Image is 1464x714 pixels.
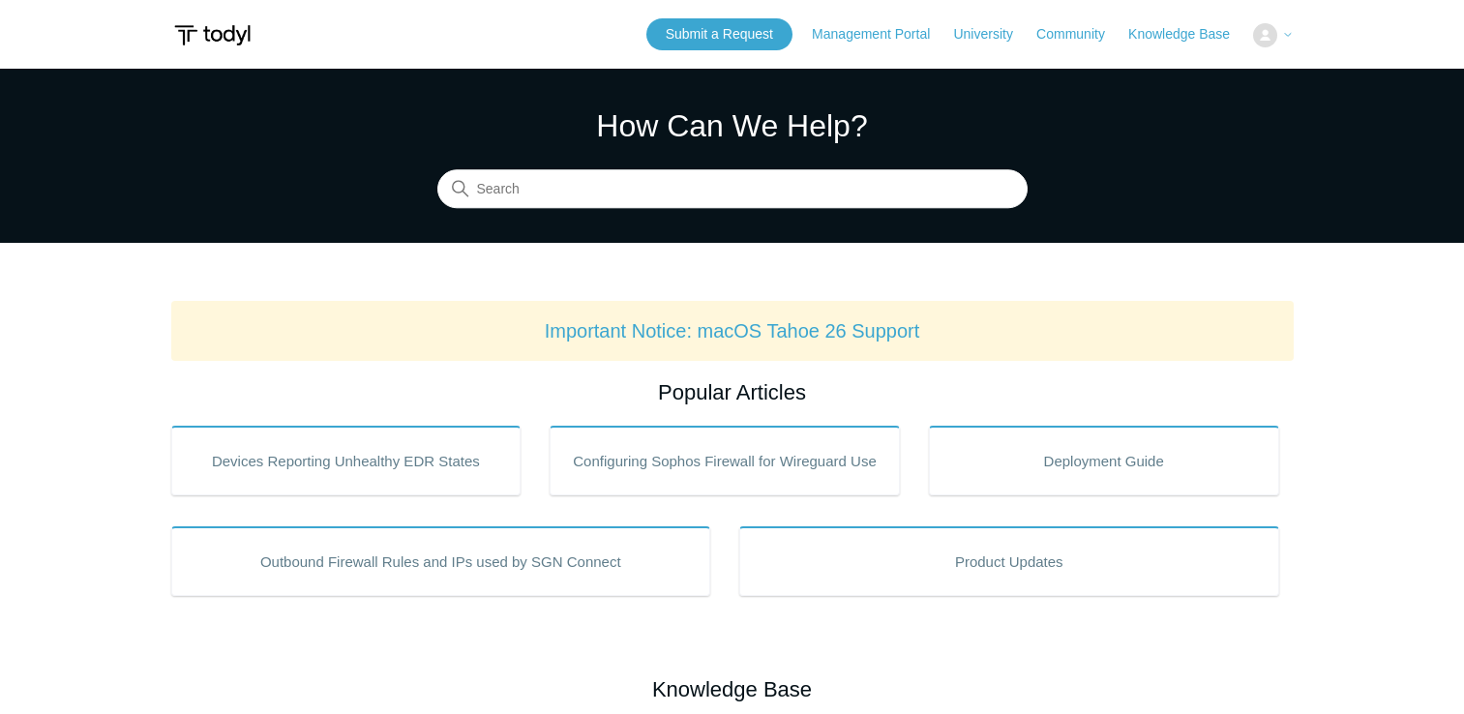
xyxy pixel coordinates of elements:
a: University [953,24,1031,45]
h2: Knowledge Base [171,673,1294,705]
img: Todyl Support Center Help Center home page [171,17,254,53]
a: Submit a Request [646,18,792,50]
a: Management Portal [812,24,949,45]
a: Deployment Guide [929,426,1279,495]
h2: Popular Articles [171,376,1294,408]
input: Search [437,170,1028,209]
a: Knowledge Base [1128,24,1249,45]
a: Devices Reporting Unhealthy EDR States [171,426,522,495]
a: Outbound Firewall Rules and IPs used by SGN Connect [171,526,711,596]
a: Community [1036,24,1124,45]
a: Important Notice: macOS Tahoe 26 Support [545,320,920,342]
h1: How Can We Help? [437,103,1028,149]
a: Configuring Sophos Firewall for Wireguard Use [550,426,900,495]
a: Product Updates [739,526,1279,596]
